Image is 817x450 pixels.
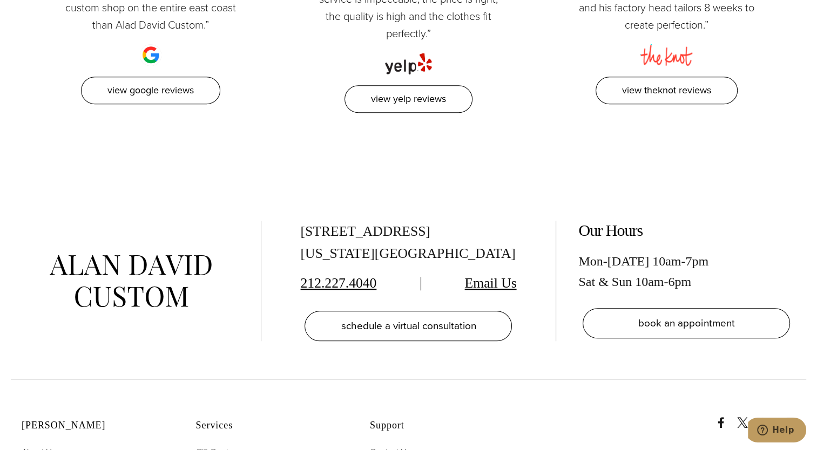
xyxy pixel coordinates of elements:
h2: [PERSON_NAME] [22,420,168,432]
a: View Yelp Reviews [345,85,472,113]
a: Facebook [715,406,735,428]
img: google [140,33,161,66]
img: the knot [640,33,693,66]
img: alan david custom [50,255,212,307]
a: book an appointment [583,308,790,338]
a: View Google Reviews [81,77,220,104]
img: yelp [385,42,433,74]
a: x/twitter [737,406,759,428]
a: View TheKnot Reviews [596,77,738,104]
iframe: Opens a widget where you can chat to one of our agents [748,418,806,445]
div: [STREET_ADDRESS] [US_STATE][GEOGRAPHIC_DATA] [300,221,516,265]
div: Mon-[DATE] 10am-7pm Sat & Sun 10am-6pm [578,251,794,292]
h2: Services [195,420,342,432]
h2: Our Hours [578,221,794,240]
h2: Support [370,420,517,432]
a: schedule a virtual consultation [305,311,512,341]
span: book an appointment [638,315,734,331]
a: instagram [785,406,806,428]
a: Email Us [465,275,517,291]
a: linkedin [761,406,782,428]
a: 212.227.4040 [300,275,376,291]
span: schedule a virtual consultation [341,318,476,333]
